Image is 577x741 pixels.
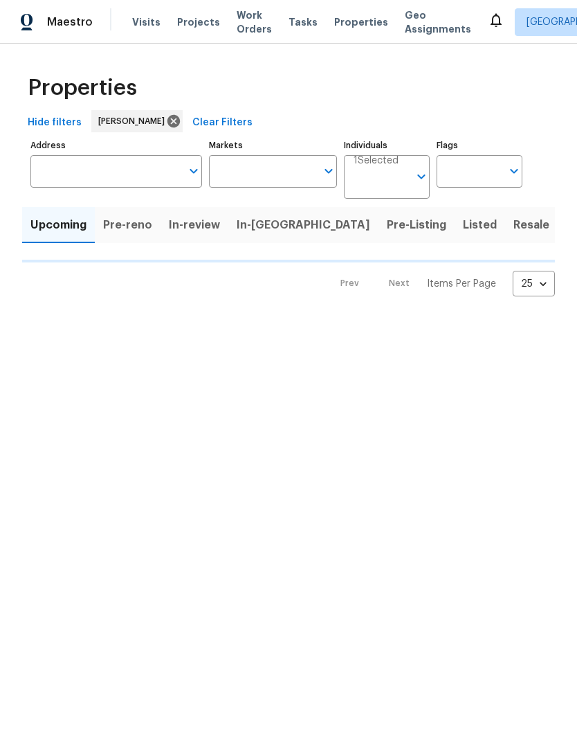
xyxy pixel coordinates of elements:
[98,114,170,128] span: [PERSON_NAME]
[22,110,87,136] button: Hide filters
[169,215,220,235] span: In-review
[513,266,555,302] div: 25
[28,81,137,95] span: Properties
[47,15,93,29] span: Maestro
[344,141,430,150] label: Individuals
[91,110,183,132] div: [PERSON_NAME]
[437,141,522,150] label: Flags
[354,155,399,167] span: 1 Selected
[184,161,203,181] button: Open
[427,277,496,291] p: Items Per Page
[28,114,82,132] span: Hide filters
[209,141,338,150] label: Markets
[319,161,338,181] button: Open
[334,15,388,29] span: Properties
[237,215,370,235] span: In-[GEOGRAPHIC_DATA]
[513,215,549,235] span: Resale
[30,141,202,150] label: Address
[405,8,471,36] span: Geo Assignments
[237,8,272,36] span: Work Orders
[132,15,161,29] span: Visits
[177,15,220,29] span: Projects
[463,215,497,235] span: Listed
[327,271,555,296] nav: Pagination Navigation
[288,17,318,27] span: Tasks
[192,114,253,132] span: Clear Filters
[30,215,86,235] span: Upcoming
[504,161,524,181] button: Open
[412,167,431,186] button: Open
[103,215,152,235] span: Pre-reno
[187,110,258,136] button: Clear Filters
[387,215,446,235] span: Pre-Listing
